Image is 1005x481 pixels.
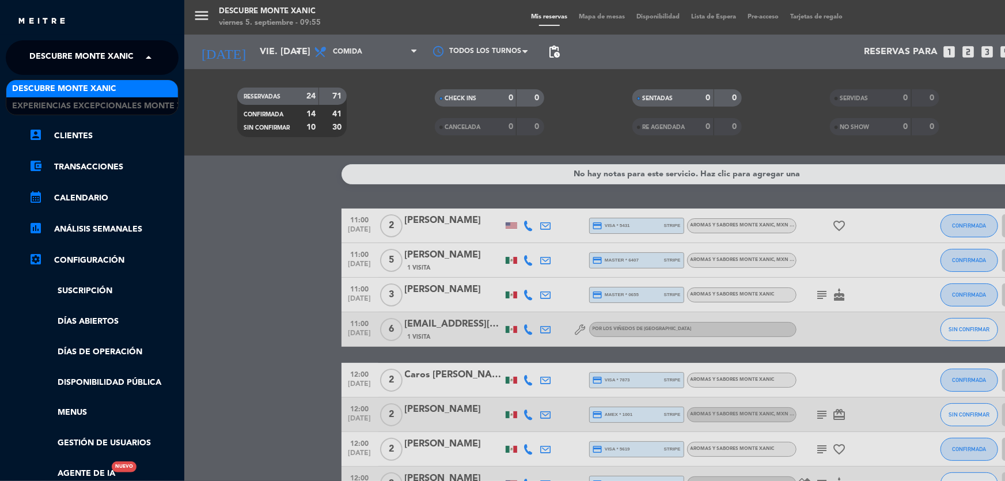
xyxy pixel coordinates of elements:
[29,159,43,173] i: account_balance_wallet
[29,437,179,450] a: Gestión de usuarios
[29,129,179,143] a: account_boxClientes
[29,190,43,204] i: calendar_month
[29,406,179,419] a: Menus
[29,128,43,142] i: account_box
[29,467,115,480] a: Agente de IANuevo
[29,346,179,359] a: Días de Operación
[112,461,136,472] div: Nuevo
[29,221,43,235] i: assessment
[17,17,66,26] img: MEITRE
[29,285,179,298] a: Suscripción
[29,160,179,174] a: account_balance_walletTransacciones
[29,252,43,266] i: settings_applications
[547,45,561,59] span: pending_actions
[29,376,179,389] a: Disponibilidad pública
[29,191,179,205] a: calendar_monthCalendario
[29,253,179,267] a: Configuración
[12,100,203,113] span: Experiencias Excepcionales Monte Xanic
[29,222,179,236] a: assessmentANÁLISIS SEMANALES
[12,82,116,96] span: Descubre Monte Xanic
[29,46,134,70] span: Descubre Monte Xanic
[29,315,179,328] a: Días abiertos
